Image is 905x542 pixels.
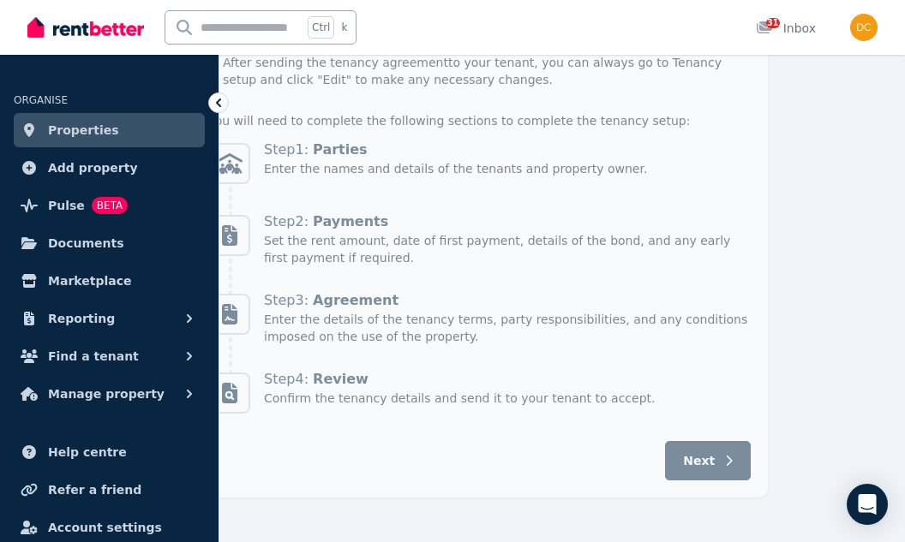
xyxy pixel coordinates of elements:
[264,390,655,407] span: Confirm the tenancy details and send it to your tenant to accept.
[14,377,205,411] button: Manage property
[264,211,751,232] span: Step 2 :
[14,301,205,336] button: Reporting
[48,346,139,366] span: Find a tenant
[14,113,205,147] a: Properties
[48,195,85,216] span: Pulse
[14,94,68,106] span: ORGANISE
[313,213,388,229] span: Payments
[48,517,162,538] span: Account settings
[847,484,888,525] div: Open Intercom Messenger
[264,311,751,345] span: Enter the details of the tenancy terms, party responsibilities, and any conditions imposed on the...
[48,233,124,253] span: Documents
[341,21,347,34] span: k
[14,151,205,185] a: Add property
[14,435,205,469] a: Help centre
[683,452,715,469] span: Next
[313,371,369,387] span: Review
[48,120,119,140] span: Properties
[264,290,751,311] span: Step 3 :
[27,15,144,40] img: RentBetter
[48,479,141,500] span: Refer a friend
[756,20,816,37] div: Inbox
[14,339,205,373] button: Find a tenant
[14,473,205,507] a: Refer a friend
[48,158,138,178] span: Add property
[264,140,647,160] span: Step 1 :
[264,369,655,390] span: Step 4 :
[48,442,127,462] span: Help centre
[14,226,205,260] a: Documents
[209,140,751,417] nav: Progress
[48,271,131,291] span: Marketplace
[209,112,751,129] p: You will need to complete the following sections to complete the tenancy setup:
[313,292,399,308] span: Agreement
[264,232,751,266] span: Set the rent amount, date of first payment, details of the bond, and any early first payment if r...
[264,160,647,177] span: Enter the names and details of the tenants and property owner.
[766,18,780,28] span: 31
[14,188,205,223] a: PulseBETA
[308,16,334,39] span: Ctrl
[14,264,205,298] a: Marketplace
[48,384,165,404] span: Manage property
[223,54,751,88] li: After sending the tenancy agreement to your tenant, you can always go to Tenancy setup and click ...
[665,441,751,480] button: Next
[850,14,878,41] img: Dora Chow
[48,308,115,329] span: Reporting
[313,141,368,158] span: Parties
[92,197,128,214] span: BETA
